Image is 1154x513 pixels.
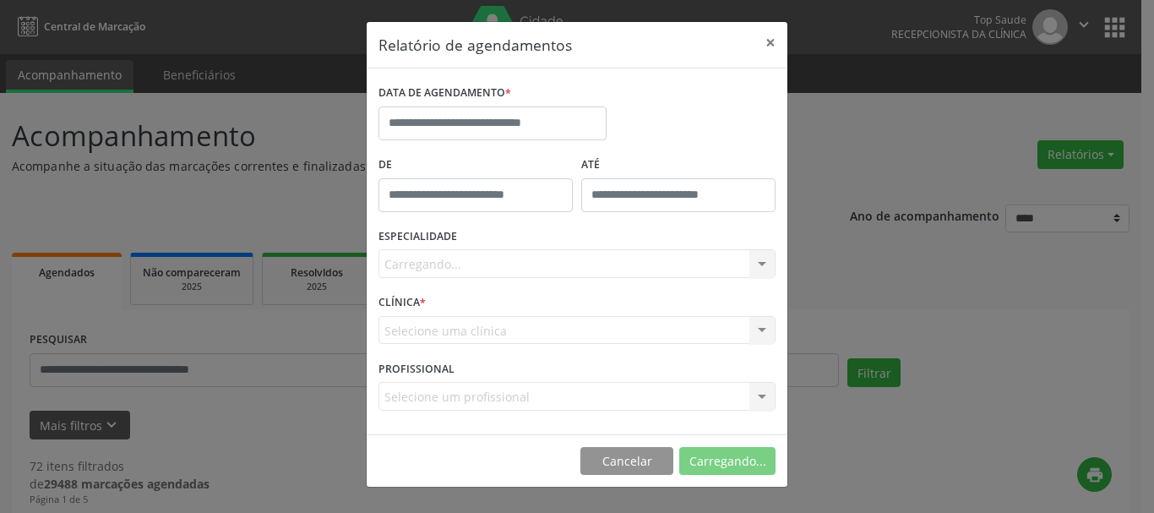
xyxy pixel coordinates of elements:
label: PROFISSIONAL [378,356,455,382]
label: De [378,152,573,178]
label: DATA DE AGENDAMENTO [378,80,511,106]
button: Cancelar [580,447,673,476]
label: CLÍNICA [378,290,426,316]
label: ATÉ [581,152,776,178]
button: Close [754,22,787,63]
label: ESPECIALIDADE [378,224,457,250]
h5: Relatório de agendamentos [378,34,572,56]
button: Carregando... [679,447,776,476]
